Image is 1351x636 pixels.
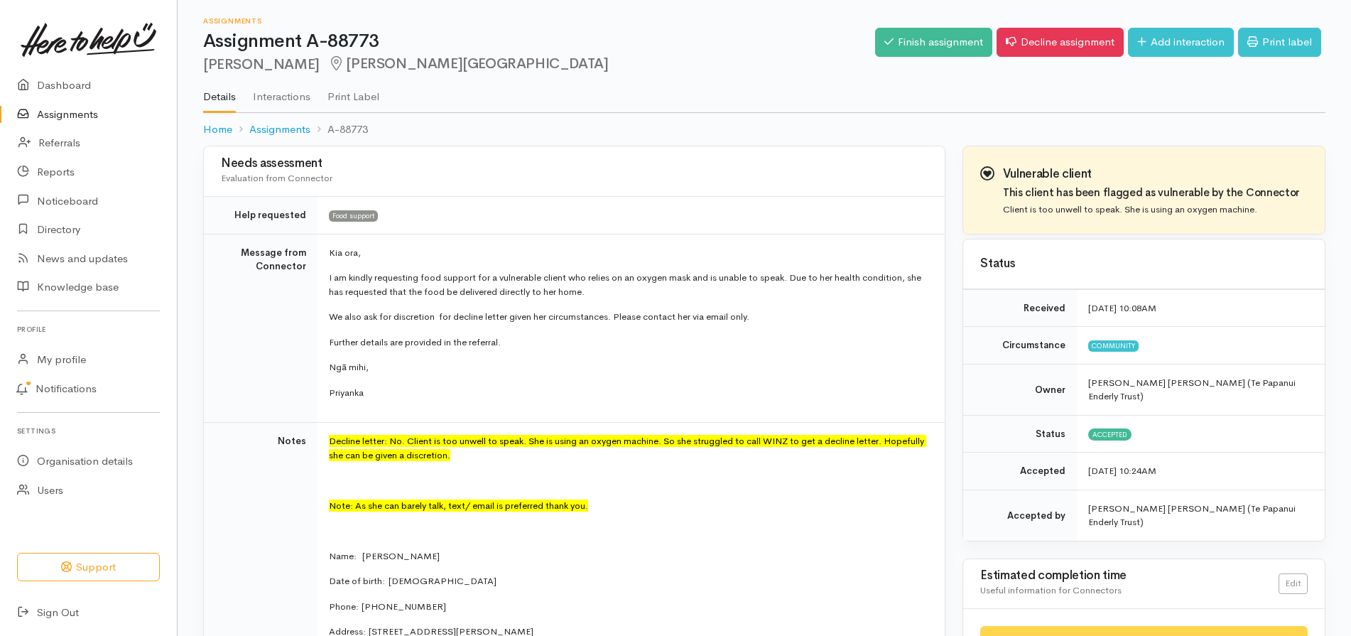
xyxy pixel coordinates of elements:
h6: Settings [17,421,160,441]
a: Finish assignment [875,28,992,57]
td: Received [963,289,1077,327]
a: Assignments [249,122,310,138]
nav: breadcrumb [203,113,1325,146]
td: Accepted by [963,490,1077,541]
p: Phone: [PHONE_NUMBER] [329,600,928,614]
p: Further details are provided in the referral. [329,335,928,350]
h3: Vulnerable client [1003,168,1300,181]
p: Priyanka [329,386,928,400]
h6: Profile [17,320,160,339]
li: A-88773 [310,122,368,138]
p: I am kindly requesting food support for a vulnerable client who relies on an oxygen mask and is u... [329,271,928,298]
span: [PERSON_NAME] [PERSON_NAME] (Te Papanui Enderly Trust) [1088,377,1296,403]
span: Accepted [1088,429,1132,440]
font: Note: As she can barely talk, text/ email is preferred thank you. [329,500,588,512]
time: [DATE] 10:08AM [1088,302,1156,314]
p: We also ask for discretion for decline letter given her circumstances. Please contact her via ema... [329,310,928,324]
p: Date of birth: [DEMOGRAPHIC_DATA] [329,574,928,588]
a: Edit [1279,573,1308,594]
h6: Assignments [203,17,875,25]
p: Name: [PERSON_NAME] [329,549,928,564]
a: Print label [1238,28,1321,57]
td: [PERSON_NAME] [PERSON_NAME] (Te Papanui Enderly Trust) [1077,490,1325,541]
td: Circumstance [963,327,1077,365]
h3: Status [980,257,1308,271]
h2: [PERSON_NAME] [203,56,875,72]
p: Ngā mihi, [329,360,928,374]
a: Interactions [253,72,310,112]
a: Home [203,122,232,138]
span: Evaluation from Connector [221,172,332,184]
a: Print Label [327,72,379,112]
td: Owner [963,364,1077,415]
h1: Assignment A-88773 [203,31,875,52]
td: Status [963,415,1077,453]
h3: Estimated completion time [980,569,1279,583]
a: Decline assignment [997,28,1124,57]
td: Message from Connector [204,234,318,423]
a: Add interaction [1128,28,1234,57]
time: [DATE] 10:24AM [1088,465,1156,477]
td: Accepted [963,453,1077,490]
p: Client is too unwell to speak. She is using an oxygen machine. [1003,203,1300,217]
button: Support [17,553,160,582]
span: Food support [329,210,378,222]
p: Kia ora, [329,246,928,260]
span: Useful information for Connectors [980,584,1122,596]
span: [PERSON_NAME][GEOGRAPHIC_DATA] [328,55,609,72]
font: Decline letter: No. Client is too unwell to speak. She is using an oxygen machine. So she struggl... [329,435,926,461]
a: Details [203,72,236,113]
h3: Needs assessment [221,157,928,171]
span: Community [1088,340,1139,352]
h4: This client has been flagged as vulnerable by the Connector [1003,187,1300,199]
td: Help requested [204,197,318,235]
